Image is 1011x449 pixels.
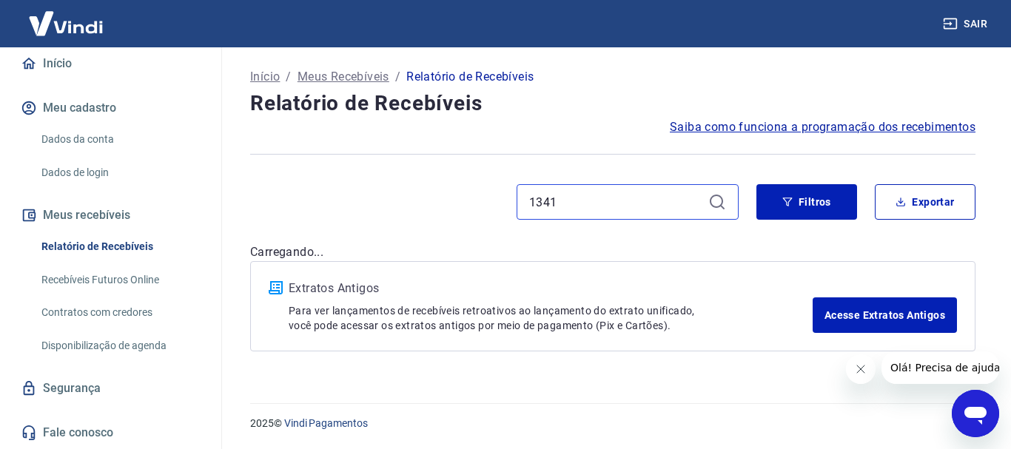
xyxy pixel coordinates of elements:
a: Recebíveis Futuros Online [36,265,204,295]
h4: Relatório de Recebíveis [250,89,975,118]
p: / [395,68,400,86]
button: Sair [940,10,993,38]
a: Dados de login [36,158,204,188]
img: ícone [269,281,283,294]
input: Busque pelo número do pedido [529,191,702,213]
iframe: Mensagem da empresa [881,351,999,384]
p: Relatório de Recebíveis [406,68,534,86]
p: / [286,68,291,86]
p: 2025 © [250,416,975,431]
button: Exportar [875,184,975,220]
p: Extratos Antigos [289,280,813,297]
a: Contratos com credores [36,297,204,328]
a: Meus Recebíveis [298,68,389,86]
p: Carregando... [250,243,975,261]
a: Início [18,47,204,80]
a: Início [250,68,280,86]
a: Vindi Pagamentos [284,417,368,429]
a: Fale conosco [18,416,204,449]
button: Meu cadastro [18,92,204,124]
a: Acesse Extratos Antigos [813,297,957,333]
iframe: Botão para abrir a janela de mensagens [952,390,999,437]
a: Saiba como funciona a programação dos recebimentos [670,118,975,136]
button: Meus recebíveis [18,199,204,232]
img: Vindi [18,1,114,46]
p: Para ver lançamentos de recebíveis retroativos ao lançamento do extrato unificado, você pode aces... [289,303,813,333]
a: Disponibilização de agenda [36,331,204,361]
span: Olá! Precisa de ajuda? [9,10,124,22]
a: Relatório de Recebíveis [36,232,204,262]
a: Segurança [18,372,204,405]
iframe: Fechar mensagem [846,354,876,384]
a: Dados da conta [36,124,204,155]
button: Filtros [756,184,857,220]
